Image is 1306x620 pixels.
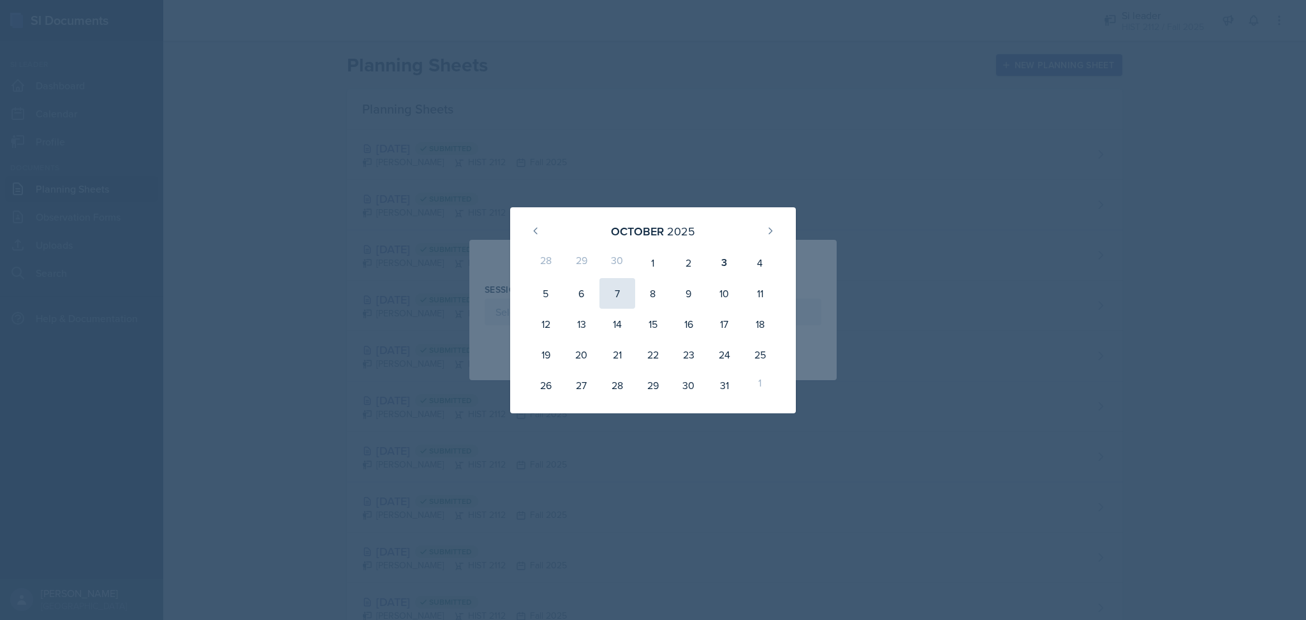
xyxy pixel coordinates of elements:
div: 6 [564,278,599,309]
div: 24 [707,339,742,370]
div: October [611,223,664,240]
div: 2 [671,247,707,278]
div: 4 [742,247,778,278]
div: 7 [599,278,635,309]
div: 25 [742,339,778,370]
div: 16 [671,309,707,339]
div: 20 [564,339,599,370]
div: 9 [671,278,707,309]
div: 1 [635,247,671,278]
div: 29 [635,370,671,401]
div: 12 [528,309,564,339]
div: 31 [707,370,742,401]
div: 13 [564,309,599,339]
div: 21 [599,339,635,370]
div: 29 [564,247,599,278]
div: 30 [599,247,635,278]
div: 5 [528,278,564,309]
div: 23 [671,339,707,370]
div: 19 [528,339,564,370]
div: 27 [564,370,599,401]
div: 15 [635,309,671,339]
div: 22 [635,339,671,370]
div: 28 [528,247,564,278]
div: 10 [707,278,742,309]
div: 26 [528,370,564,401]
div: 3 [707,247,742,278]
div: 11 [742,278,778,309]
div: 2025 [667,223,695,240]
div: 28 [599,370,635,401]
div: 14 [599,309,635,339]
div: 1 [742,370,778,401]
div: 18 [742,309,778,339]
div: 17 [707,309,742,339]
div: 8 [635,278,671,309]
div: 30 [671,370,707,401]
